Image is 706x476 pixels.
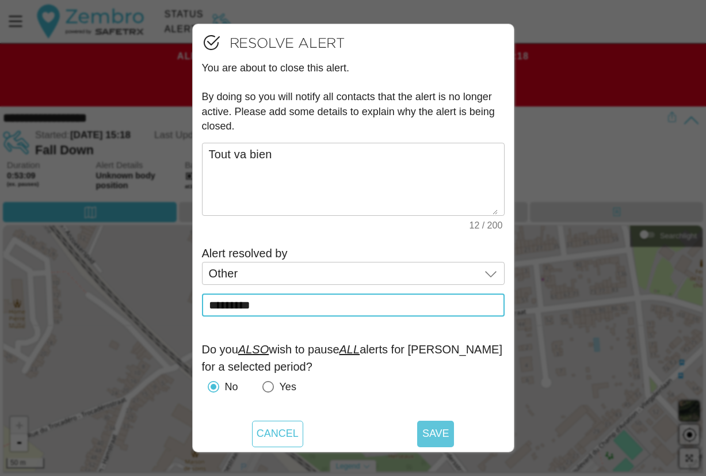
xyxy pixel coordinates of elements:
div: Yes [257,375,296,398]
label: Alert resolved by [202,247,288,260]
span: Other [209,268,238,279]
u: ALSO [238,343,269,356]
div: Yes [280,380,296,394]
div: No [225,380,238,394]
button: Save [417,421,454,447]
span: Cancel [257,421,299,447]
div: No [202,375,238,398]
div: 12 / 200 [464,222,502,231]
span: Save [422,421,449,447]
span: Resolve Alert [230,34,345,52]
label: Do you wish to pause alerts for [PERSON_NAME] for a selected period? [202,343,502,373]
u: ALL [339,343,360,356]
textarea: 12 / 200 [209,144,498,215]
button: Cancel [252,421,303,447]
p: You are about to close this alert. By doing so you will notify all contacts that the alert is no ... [202,61,505,134]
